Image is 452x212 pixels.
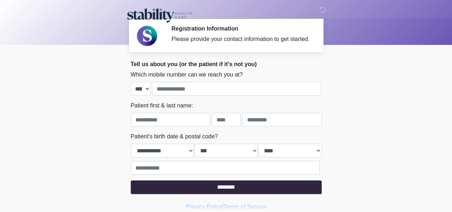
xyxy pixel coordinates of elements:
[186,204,222,210] a: Privacy Policy
[222,204,223,210] a: |
[131,70,243,79] label: Which mobile number can we reach you at?
[136,25,158,47] img: Agent Avatar
[223,204,266,210] a: Terms of Service
[131,101,193,110] label: Patient first & last name:
[171,35,311,43] div: Please provide your contact information to get started.
[131,132,218,141] label: Patient's birth date & postal code?
[131,61,322,68] h2: Tell us about you (or the patient if it's not you)
[124,5,196,24] img: Stability Healthcare Logo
